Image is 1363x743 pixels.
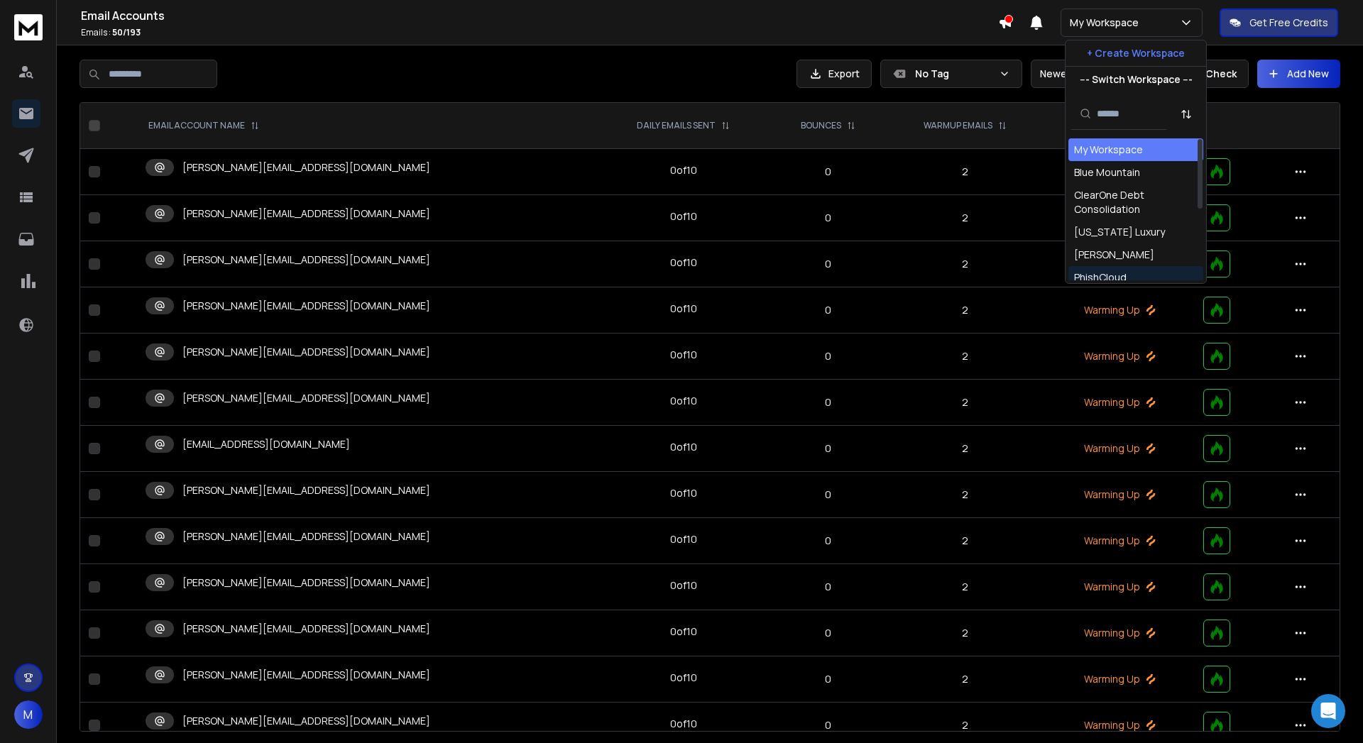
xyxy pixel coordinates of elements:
p: 0 [779,718,877,732]
p: Emails : [81,27,998,38]
p: [EMAIL_ADDRESS][DOMAIN_NAME] [182,437,350,451]
p: Warming Up [1053,349,1186,363]
p: 0 [779,349,877,363]
p: 0 [779,257,877,271]
p: Warming Up [1053,626,1186,640]
p: Warming Up [1053,303,1186,317]
div: 0 of 10 [670,394,697,408]
p: [PERSON_NAME][EMAIL_ADDRESS][DOMAIN_NAME] [182,483,430,497]
p: [PERSON_NAME][EMAIL_ADDRESS][DOMAIN_NAME] [182,299,430,313]
button: Sort by Sort A-Z [1172,100,1200,128]
div: 0 of 10 [670,671,697,685]
div: Open Intercom Messenger [1311,694,1345,728]
div: 0 of 10 [670,302,697,316]
p: Warming Up [1053,211,1186,225]
p: Warming Up [1053,395,1186,409]
div: 0 of 10 [670,440,697,454]
p: + Create Workspace [1087,46,1185,60]
td: 2 [886,518,1044,564]
img: logo [14,14,43,40]
div: 0 of 10 [670,209,697,224]
h1: Email Accounts [81,7,998,24]
p: Warming Up [1053,441,1186,456]
div: ClearOne Debt Consolidation [1074,188,1198,216]
p: [PERSON_NAME][EMAIL_ADDRESS][DOMAIN_NAME] [182,668,430,682]
td: 2 [886,149,1044,195]
p: Warming Up [1053,580,1186,594]
button: Newest [1031,60,1123,88]
div: 0 of 10 [670,532,697,546]
td: 2 [886,426,1044,472]
p: 0 [779,395,877,409]
p: Warming Up [1053,718,1186,732]
p: Warming Up [1053,672,1186,686]
p: Get Free Credits [1249,16,1328,30]
td: 2 [886,241,1044,287]
td: 2 [886,610,1044,656]
div: 0 of 10 [670,348,697,362]
div: EMAIL ACCOUNT NAME [148,120,259,131]
p: [PERSON_NAME][EMAIL_ADDRESS][DOMAIN_NAME] [182,160,430,175]
td: 2 [886,564,1044,610]
button: Add New [1257,60,1340,88]
div: 0 of 10 [670,717,697,731]
button: Get Free Credits [1220,9,1338,37]
p: 0 [779,580,877,594]
p: 0 [779,626,877,640]
td: 2 [886,472,1044,518]
div: 0 of 10 [670,624,697,639]
p: [PERSON_NAME][EMAIL_ADDRESS][DOMAIN_NAME] [182,714,430,728]
p: WARMUP EMAILS [924,120,992,131]
p: --- Switch Workspace --- [1080,72,1193,87]
div: [PERSON_NAME] [1074,248,1154,262]
p: 0 [779,441,877,456]
p: 0 [779,488,877,502]
div: [US_STATE] Luxury [1074,225,1165,239]
p: Warming Up [1053,257,1186,271]
p: DAILY EMAILS SENT [637,120,716,131]
button: M [14,700,43,729]
p: [PERSON_NAME][EMAIL_ADDRESS][DOMAIN_NAME] [182,622,430,636]
p: 0 [779,672,877,686]
td: 2 [886,380,1044,426]
p: Warming Up [1053,488,1186,502]
p: 0 [779,165,877,179]
button: Export [797,60,872,88]
div: 0 of 10 [670,578,697,593]
p: [PERSON_NAME][EMAIL_ADDRESS][DOMAIN_NAME] [182,253,430,267]
p: No Tag [915,67,993,81]
p: Warming Up [1053,534,1186,548]
td: 2 [886,334,1044,380]
div: 0 of 10 [670,163,697,177]
td: 2 [886,195,1044,241]
div: Blue Mountain [1074,165,1140,180]
p: 0 [779,303,877,317]
p: [PERSON_NAME][EMAIL_ADDRESS][DOMAIN_NAME] [182,391,430,405]
td: 2 [886,656,1044,703]
button: + Create Workspace [1066,40,1206,66]
div: PhishCloud [1074,270,1127,285]
div: 0 of 10 [670,255,697,270]
div: My Workspace [1074,143,1143,157]
p: [PERSON_NAME][EMAIL_ADDRESS][DOMAIN_NAME] [182,345,430,359]
p: 0 [779,211,877,225]
span: 50 / 193 [112,26,141,38]
p: Warming Up [1053,165,1186,179]
p: [PERSON_NAME][EMAIL_ADDRESS][DOMAIN_NAME] [182,576,430,590]
p: My Workspace [1070,16,1144,30]
td: 2 [886,287,1044,334]
p: 0 [779,534,877,548]
p: BOUNCES [801,120,841,131]
p: [PERSON_NAME][EMAIL_ADDRESS][DOMAIN_NAME] [182,529,430,544]
div: 0 of 10 [670,486,697,500]
p: [PERSON_NAME][EMAIL_ADDRESS][DOMAIN_NAME] [182,207,430,221]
